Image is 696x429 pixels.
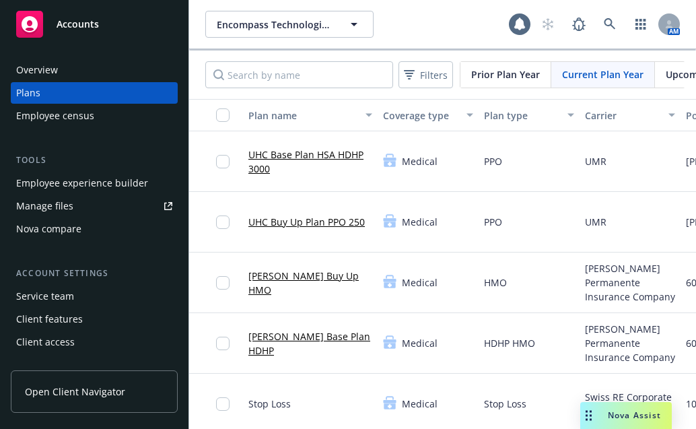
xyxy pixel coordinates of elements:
span: HMO [484,275,507,290]
span: UMR [585,215,606,229]
div: Tools [11,154,178,167]
a: Search [596,11,623,38]
a: Employee experience builder [11,172,178,194]
input: Toggle Row Selected [216,397,230,411]
span: Medical [402,397,438,411]
button: Coverage type [378,99,479,131]
div: Manage files [16,195,73,217]
input: Toggle Row Selected [216,337,230,350]
span: Medical [402,275,438,290]
button: Encompass Technologies, Inc. [205,11,374,38]
button: Plan name [243,99,378,131]
div: Nova compare [16,218,81,240]
span: Filters [401,65,450,85]
span: Medical [402,215,438,229]
a: Report a Bug [565,11,592,38]
input: Toggle Row Selected [216,216,230,229]
span: HDHP HMO [484,336,535,350]
span: Stop Loss [484,397,526,411]
div: Employee census [16,105,94,127]
button: Filters [398,61,453,88]
input: Toggle Row Selected [216,276,230,290]
span: Open Client Navigator [25,385,125,399]
span: Swiss RE Corporate Solutions [585,390,675,418]
button: Carrier [580,99,681,131]
a: Client access [11,331,178,353]
div: Client features [16,308,83,330]
span: Medical [402,154,438,168]
a: Accounts [11,5,178,43]
div: Plan type [484,108,559,123]
div: Client access [16,331,75,353]
div: Carrier [585,108,660,123]
div: Employee experience builder [16,172,148,194]
span: [PERSON_NAME] Permanente Insurance Company [585,261,675,304]
span: UMR [585,154,606,168]
a: Nova compare [11,218,178,240]
input: Search by name [205,61,393,88]
span: PPO [484,154,502,168]
div: Service team [16,286,74,307]
button: Plan type [479,99,580,131]
span: Stop Loss [248,397,291,411]
span: Medical [402,336,438,350]
a: Start snowing [534,11,561,38]
div: Drag to move [580,402,597,429]
a: Service team [11,286,178,307]
span: Filters [420,68,448,82]
span: Current Plan Year [562,67,643,81]
a: Switch app [627,11,654,38]
div: Plan name [248,108,357,123]
a: Client features [11,308,178,330]
div: Coverage type [383,108,458,123]
div: Plans [16,82,40,104]
span: [PERSON_NAME] Permanente Insurance Company [585,322,675,364]
a: [PERSON_NAME] Base Plan HDHP [248,329,372,358]
a: Plans [11,82,178,104]
span: PPO [484,215,502,229]
a: UHC Base Plan HSA HDHP 3000 [248,147,372,176]
button: Nova Assist [580,402,672,429]
span: Encompass Technologies, Inc. [217,18,333,32]
a: Manage files [11,195,178,217]
div: Account settings [11,267,178,280]
span: Accounts [57,19,99,30]
span: Prior Plan Year [471,67,540,81]
div: Overview [16,59,58,81]
span: Nova Assist [608,409,661,421]
input: Toggle Row Selected [216,155,230,168]
a: Employee census [11,105,178,127]
a: UHC Buy Up Plan PPO 250 [248,215,365,229]
input: Select all [216,108,230,122]
a: [PERSON_NAME] Buy Up HMO [248,269,372,297]
a: Overview [11,59,178,81]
